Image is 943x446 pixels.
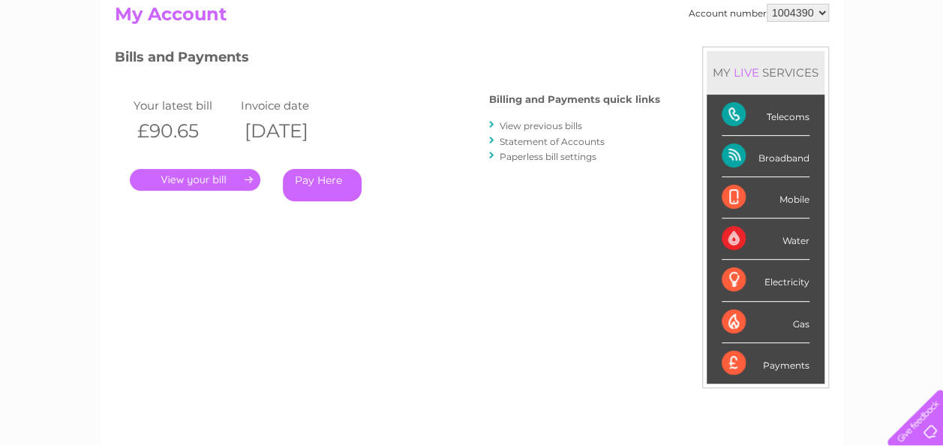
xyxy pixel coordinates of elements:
div: Telecoms [722,95,809,136]
div: Broadband [722,136,809,177]
td: Invoice date [237,95,345,116]
a: Log out [893,64,929,75]
h3: Bills and Payments [115,47,660,73]
a: View previous bills [500,120,582,131]
img: logo.png [33,39,110,85]
td: Your latest bill [130,95,238,116]
div: Payments [722,343,809,384]
a: Energy [716,64,749,75]
a: Contact [843,64,880,75]
a: . [130,169,260,191]
a: Paperless bill settings [500,151,596,162]
a: Pay Here [283,169,362,201]
a: Statement of Accounts [500,136,605,147]
div: LIVE [731,65,762,80]
th: [DATE] [237,116,345,146]
a: Telecoms [758,64,803,75]
h4: Billing and Payments quick links [489,94,660,105]
div: Account number [689,4,829,22]
div: Water [722,218,809,260]
a: Water [679,64,707,75]
div: Mobile [722,177,809,218]
a: Blog [812,64,834,75]
div: Gas [722,302,809,343]
div: Electricity [722,260,809,301]
div: Clear Business is a trading name of Verastar Limited (registered in [GEOGRAPHIC_DATA] No. 3667643... [118,8,827,73]
h2: My Account [115,4,829,32]
th: £90.65 [130,116,238,146]
div: MY SERVICES [707,51,824,94]
a: 0333 014 3131 [660,8,764,26]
